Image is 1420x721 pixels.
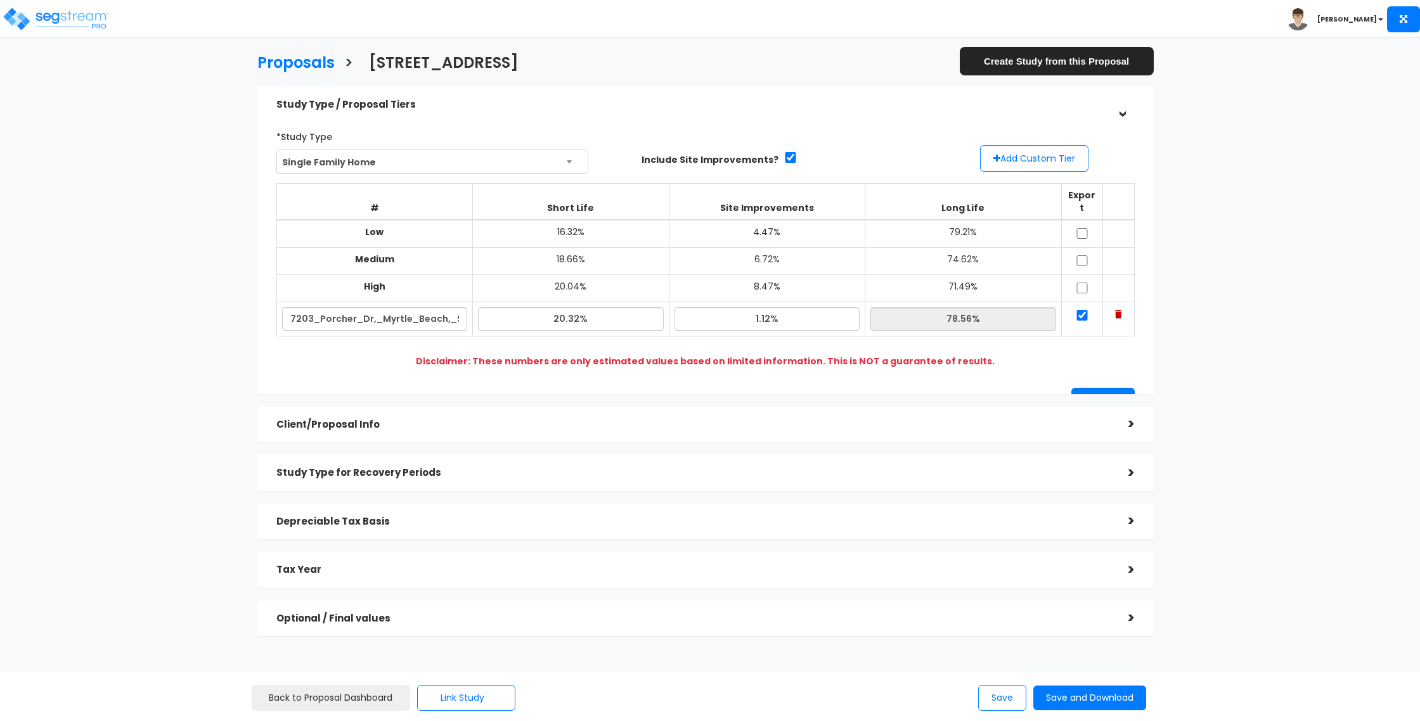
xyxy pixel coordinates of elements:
td: 6.72% [669,248,865,275]
b: Low [365,226,384,238]
h3: > [344,54,353,74]
h5: Study Type for Recovery Periods [276,468,1109,478]
h3: Proposals [257,54,335,74]
td: 71.49% [865,275,1061,302]
h5: Study Type / Proposal Tiers [276,99,1109,110]
button: Add Custom Tier [980,145,1088,172]
a: Back to Proposal Dashboard [252,685,410,711]
h5: Client/Proposal Info [276,419,1109,430]
div: > [1109,414,1135,434]
h5: Optional / Final values [276,613,1109,624]
img: avatar.png [1287,8,1309,30]
span: Single Family Home [276,150,588,174]
h3: [STREET_ADDRESS] [369,54,519,74]
td: 16.32% [473,220,669,248]
b: Disclaimer: These numbers are only estimated values based on limited information. This is NOT a g... [416,355,995,367]
b: High [364,280,385,293]
button: Save [978,685,1026,711]
div: > [1109,463,1135,483]
a: [STREET_ADDRESS] [359,42,519,80]
td: 20.04% [473,275,669,302]
button: Next [1071,388,1135,413]
h5: Depreciable Tax Basis [276,516,1109,527]
span: Single Family Home [277,150,588,174]
th: Site Improvements [669,184,865,220]
td: 8.47% [669,275,865,302]
td: 18.66% [473,248,669,275]
img: Trash Icon [1115,310,1122,319]
a: Create Study from this Proposal [960,47,1154,75]
div: > [1112,93,1132,118]
div: > [1109,511,1135,531]
b: [PERSON_NAME] [1317,15,1377,24]
img: logo_pro_r.png [2,6,110,32]
a: Proposals [248,42,335,80]
h5: Tax Year [276,565,1109,575]
td: 74.62% [865,248,1061,275]
label: Include Site Improvements? [642,153,778,166]
td: 79.21% [865,220,1061,248]
th: # [276,184,472,220]
div: > [1109,560,1135,580]
b: Medium [355,253,394,265]
button: Save and Download [1033,686,1146,710]
th: Export [1061,184,1102,220]
label: *Study Type [276,126,332,143]
button: Link Study [417,685,515,711]
th: Short Life [473,184,669,220]
div: > [1109,608,1135,628]
th: Long Life [865,184,1061,220]
td: 4.47% [669,220,865,248]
